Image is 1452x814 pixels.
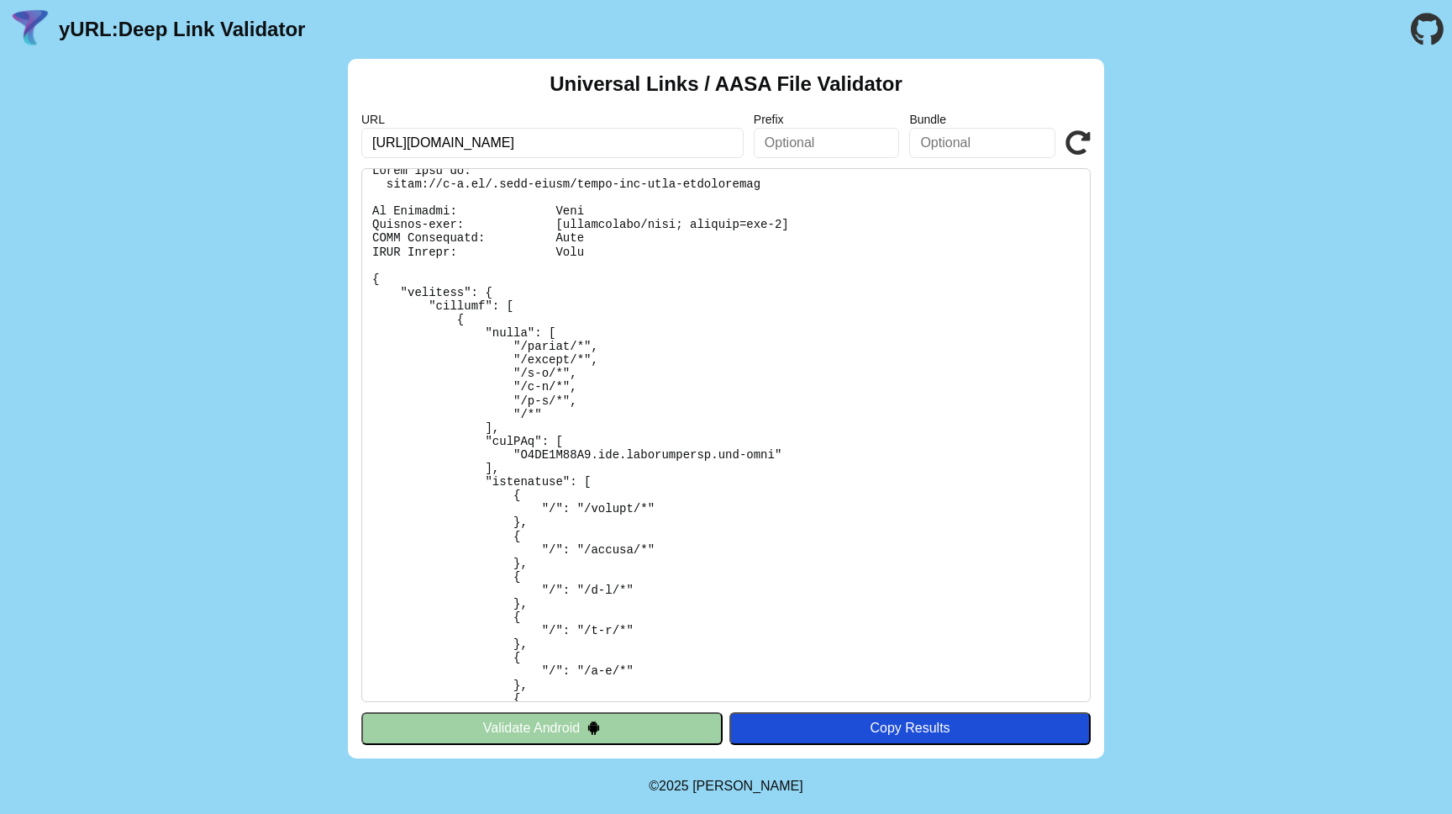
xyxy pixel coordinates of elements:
[361,168,1091,702] pre: Lorem ipsu do: sitam://c-a.el/.sedd-eiusm/tempo-inc-utla-etdoloremag Al Enimadmi: Veni Quisnos-ex...
[649,758,802,814] footer: ©
[754,113,900,126] label: Prefix
[738,721,1082,736] div: Copy Results
[361,128,744,158] input: Required
[8,8,52,51] img: yURL Logo
[59,18,305,41] a: yURL:Deep Link Validator
[909,128,1055,158] input: Optional
[692,779,803,793] a: Michael Ibragimchayev's Personal Site
[909,113,1055,126] label: Bundle
[361,712,723,744] button: Validate Android
[729,712,1091,744] button: Copy Results
[361,113,744,126] label: URL
[587,721,601,735] img: droidIcon.svg
[659,779,689,793] span: 2025
[550,72,902,96] h2: Universal Links / AASA File Validator
[754,128,900,158] input: Optional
